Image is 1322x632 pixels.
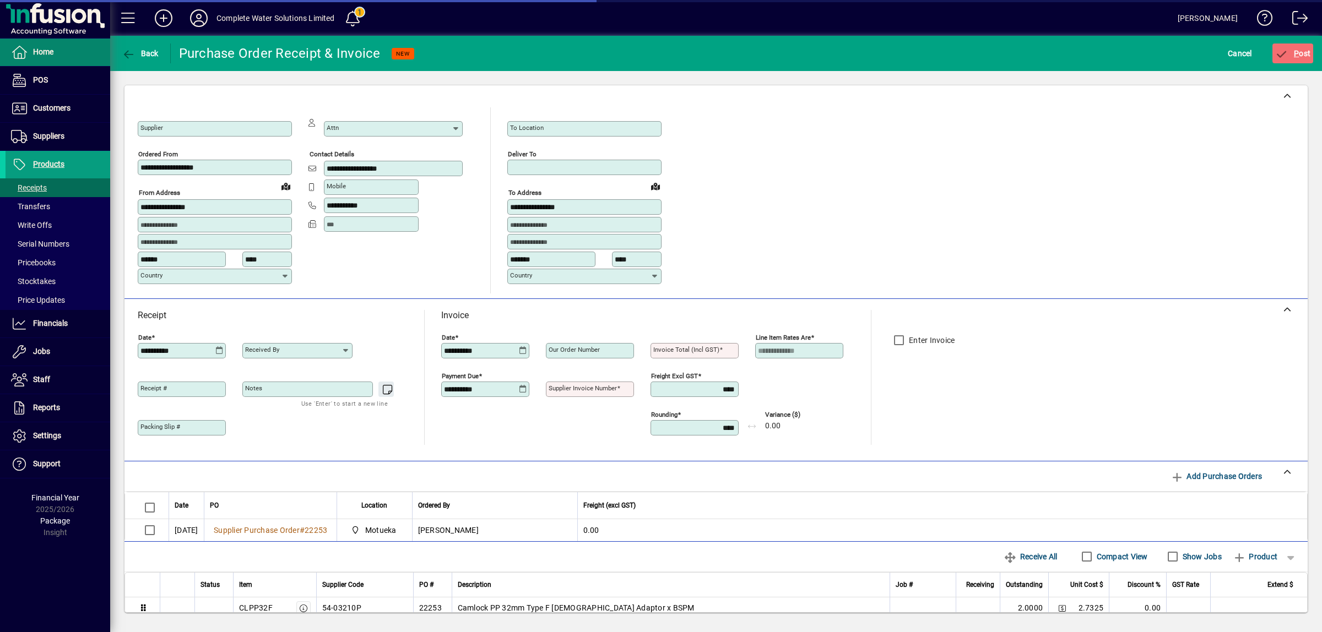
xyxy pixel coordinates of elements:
[239,602,273,613] div: CLPP32F
[1006,579,1043,591] span: Outstanding
[6,394,110,422] a: Reports
[110,43,171,63] app-page-header-button: Back
[348,524,400,537] span: Motueka
[756,334,811,341] mat-label: Line item rates are
[1233,548,1277,565] span: Product
[6,253,110,272] a: Pricebooks
[33,319,68,328] span: Financials
[210,499,331,511] div: PO
[458,579,491,591] span: Description
[765,411,831,418] span: Variance ($)
[6,235,110,253] a: Serial Numbers
[11,202,50,211] span: Transfers
[896,579,913,591] span: Job #
[11,296,65,304] span: Price Updates
[6,291,110,309] a: Price Updates
[651,372,698,380] mat-label: Freight excl GST
[214,526,300,535] span: Supplier Purchase Order
[175,499,188,511] span: Date
[1272,43,1314,63] button: Post
[169,519,204,541] td: [DATE]
[452,597,890,619] td: Camlock PP 32mm Type F [DEMOGRAPHIC_DATA] Adaptor x BSPM
[33,375,50,384] span: Staff
[210,499,219,511] span: PO
[6,216,110,235] a: Write Offs
[175,499,198,511] div: Date
[1166,466,1266,486] button: Add Purchase Orders
[396,50,410,57] span: NEW
[245,384,262,392] mat-label: Notes
[31,493,79,502] span: Financial Year
[40,516,70,525] span: Package
[966,579,994,591] span: Receiving
[1054,600,1070,615] button: Change Price Levels
[33,347,50,356] span: Jobs
[301,397,388,410] mat-hint: Use 'Enter' to start a new line
[6,338,110,366] a: Jobs
[33,459,61,468] span: Support
[765,422,781,431] span: 0.00
[6,67,110,94] a: POS
[365,525,397,536] span: Motueka
[583,499,1294,511] div: Freight (excl GST)
[1227,547,1283,566] button: Product
[277,177,295,195] a: View on map
[179,45,381,62] div: Purchase Order Receipt & Invoice
[327,124,339,132] mat-label: Attn
[1180,551,1222,562] label: Show Jobs
[138,150,178,158] mat-label: Ordered from
[239,579,252,591] span: Item
[1178,9,1238,27] div: [PERSON_NAME]
[11,221,52,230] span: Write Offs
[1079,602,1104,613] span: 2.7325
[322,579,364,591] span: Supplier Code
[33,160,64,168] span: Products
[201,579,220,591] span: Status
[138,334,151,341] mat-label: Date
[6,422,110,450] a: Settings
[442,372,479,380] mat-label: Payment due
[508,150,537,158] mat-label: Deliver To
[140,423,180,431] mat-label: Packing Slip #
[6,366,110,394] a: Staff
[245,346,279,353] mat-label: Received by
[6,39,110,66] a: Home
[1284,2,1308,38] a: Logout
[653,346,719,353] mat-label: Invoice Total (incl GST)
[140,271,162,279] mat-label: Country
[419,579,434,591] span: PO #
[6,123,110,150] a: Suppliers
[140,384,167,392] mat-label: Receipt #
[327,182,346,190] mat-label: Mobile
[1095,551,1148,562] label: Compact View
[181,8,216,28] button: Profile
[305,526,327,535] span: 22253
[6,310,110,337] a: Financials
[11,277,56,286] span: Stocktakes
[33,47,53,56] span: Home
[651,411,678,418] mat-label: Rounding
[11,258,56,267] span: Pricebooks
[1294,49,1299,58] span: P
[418,499,572,511] div: Ordered By
[647,177,664,195] a: View on map
[510,271,532,279] mat-label: Country
[11,183,47,192] span: Receipts
[1109,597,1166,619] td: 0.00
[442,334,455,341] mat-label: Date
[122,49,159,58] span: Back
[300,526,305,535] span: #
[33,103,71,112] span: Customers
[210,524,331,536] a: Supplier Purchase Order#22253
[1275,49,1311,58] span: ost
[216,9,335,27] div: Complete Water Solutions Limited
[6,95,110,122] a: Customers
[577,519,1308,541] td: 0.00
[119,43,161,63] button: Back
[1128,579,1161,591] span: Discount %
[1228,45,1252,62] span: Cancel
[1171,467,1262,485] span: Add Purchase Orders
[316,597,413,619] td: 54-03210P
[1225,43,1255,63] button: Cancel
[1004,548,1057,565] span: Receive All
